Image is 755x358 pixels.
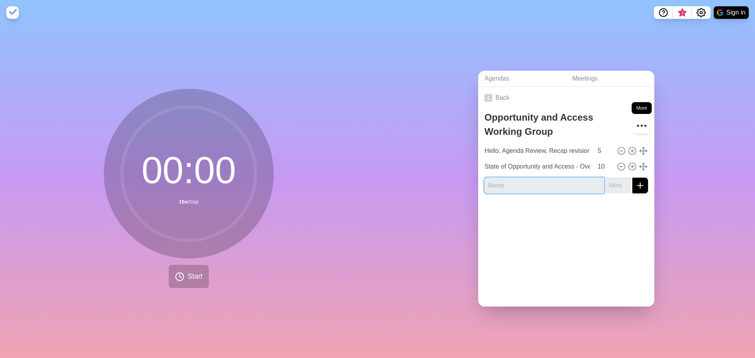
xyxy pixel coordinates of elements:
button: Help [654,6,673,19]
input: Mins [595,159,613,174]
input: Mins [606,178,631,193]
a: Back [478,87,654,109]
button: More [634,118,650,134]
button: Start [169,265,209,288]
span: Start [188,271,203,282]
button: What’s new [673,6,692,19]
img: google logo [717,9,723,16]
input: Name [484,178,604,193]
button: Sign in [714,6,749,19]
input: Mins [595,143,613,159]
input: Name [481,143,593,159]
input: Name [481,159,593,174]
a: Meetings [566,71,654,87]
img: timeblocks logo [6,6,19,19]
span: 3 [679,10,685,16]
button: Settings [692,6,711,19]
a: Agendas [478,71,566,87]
